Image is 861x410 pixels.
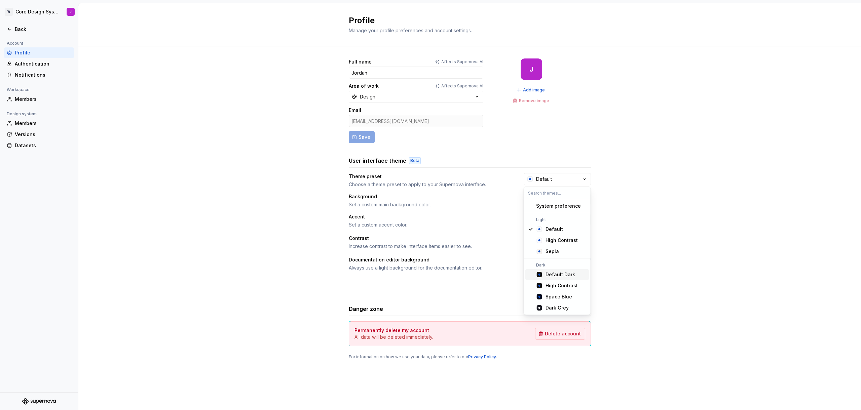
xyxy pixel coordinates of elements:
[441,59,483,65] p: Affects Supernova AI
[4,118,74,129] a: Members
[523,87,545,93] span: Add image
[349,354,591,360] div: For information on how we use your data, please refer to our .
[15,142,71,149] div: Datasets
[524,187,591,199] input: Search themes...
[349,243,512,250] div: Increase contrast to make interface items easier to see.
[15,60,71,67] div: Authentication
[349,83,379,89] label: Area of work
[349,173,382,180] div: Theme preset
[546,248,559,255] div: Sepia
[1,4,77,19] button: WCore Design SystemJ
[349,181,512,188] div: Choose a theme preset to apply to your Supernova interface.
[546,271,575,278] div: Default Dark
[349,221,512,228] div: Set a custom accent color.
[354,334,433,340] p: All data will be deleted immediately.
[349,235,369,242] div: Contrast
[515,85,548,95] button: Add image
[349,157,406,165] h3: User interface theme
[15,131,71,138] div: Versions
[349,193,377,200] div: Background
[524,173,591,185] button: Default
[4,94,74,105] a: Members
[546,293,572,300] div: Space Blue
[22,398,56,405] svg: Supernova Logo
[349,256,429,263] div: Documentation editor background
[15,120,71,127] div: Members
[545,330,581,337] span: Delete account
[5,8,13,16] div: W
[349,15,583,26] h2: Profile
[524,199,591,315] div: Search themes...
[15,96,71,102] div: Members
[536,176,552,182] div: Default
[15,49,71,56] div: Profile
[349,305,383,313] h3: Danger zone
[4,47,74,58] a: Profile
[354,327,429,334] h4: Permanently delete my account
[535,328,585,340] button: Delete account
[4,24,74,35] a: Back
[525,217,589,222] div: Light
[529,67,533,72] div: J
[525,262,589,268] div: Dark
[409,157,421,164] div: Beta
[349,28,472,33] span: Manage your profile preferences and account settings.
[546,237,578,244] div: High Contrast
[546,282,578,289] div: High Contrast
[15,26,71,33] div: Back
[536,203,581,209] div: System preference
[441,83,483,89] p: Affects Supernova AI
[4,70,74,80] a: Notifications
[4,58,74,69] a: Authentication
[15,8,59,15] div: Core Design System
[349,213,365,220] div: Accent
[4,110,39,118] div: Design system
[4,129,74,140] a: Versions
[4,86,32,94] div: Workspace
[546,304,569,311] div: Dark Grey
[546,226,563,233] div: Default
[349,201,512,208] div: Set a custom main background color.
[349,58,372,65] label: Full name
[4,39,26,47] div: Account
[349,107,361,114] label: Email
[468,354,496,359] a: Privacy Policy
[360,93,375,100] div: Design
[4,140,74,151] a: Datasets
[15,72,71,78] div: Notifications
[349,264,561,271] div: Always use a light background for the documentation editor.
[70,9,72,14] div: J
